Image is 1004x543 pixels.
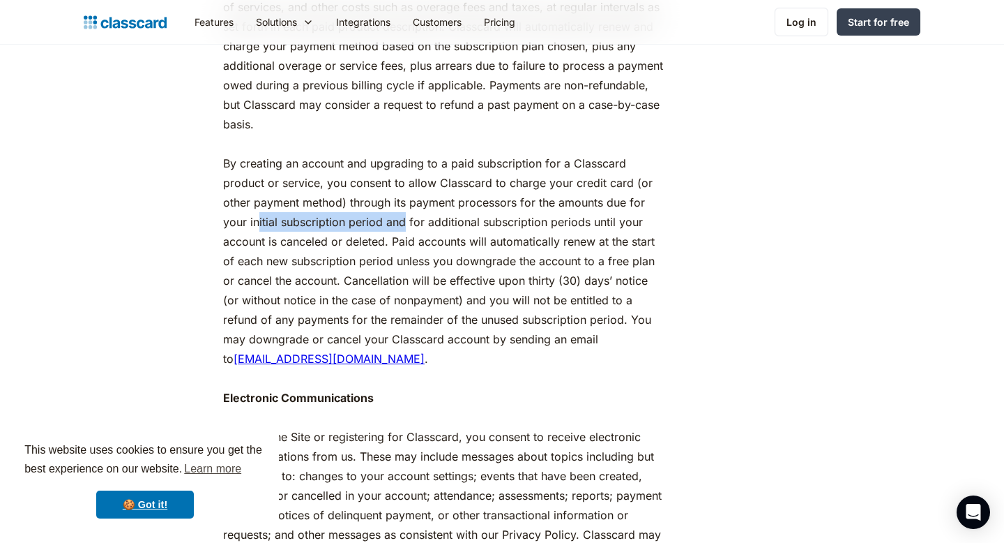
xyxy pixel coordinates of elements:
[775,8,828,36] a: Log in
[325,6,402,38] a: Integrations
[837,8,920,36] a: Start for free
[234,352,425,366] a: [EMAIL_ADDRESS][DOMAIN_NAME]
[24,442,266,479] span: This website uses cookies to ensure you get the best experience on our website.
[957,496,990,529] div: Open Intercom Messenger
[256,15,297,29] div: Solutions
[11,429,279,532] div: cookieconsent
[84,13,167,32] a: home
[182,459,243,479] a: learn more about cookies
[183,6,245,38] a: Features
[96,491,194,519] a: dismiss cookie message
[245,6,325,38] div: Solutions
[223,391,374,405] strong: Electronic Communications
[473,6,526,38] a: Pricing
[848,15,909,29] div: Start for free
[786,15,816,29] div: Log in
[402,6,473,38] a: Customers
